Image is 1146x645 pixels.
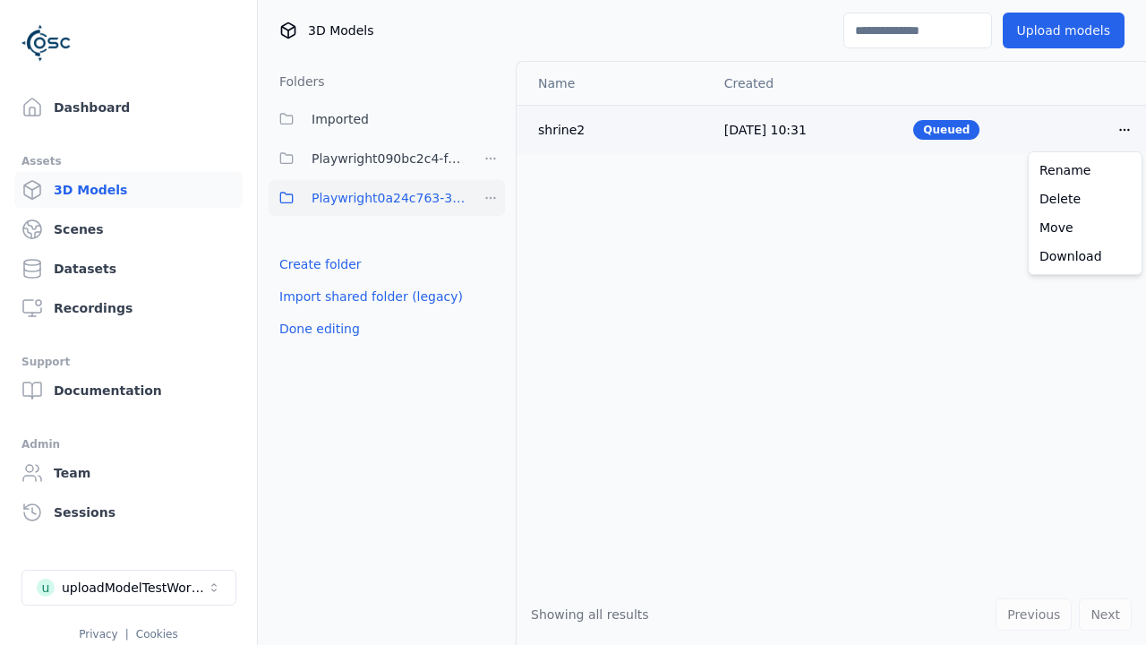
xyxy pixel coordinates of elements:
[1032,213,1138,242] a: Move
[1032,242,1138,271] a: Download
[1032,185,1138,213] a: Delete
[1032,156,1138,185] a: Rename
